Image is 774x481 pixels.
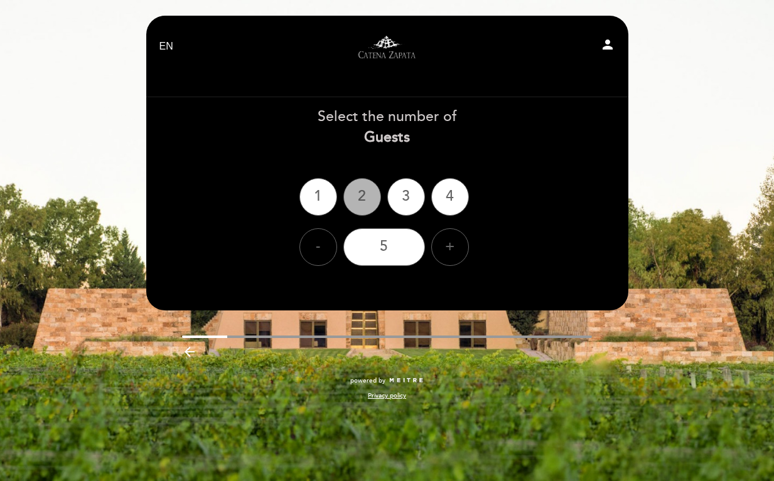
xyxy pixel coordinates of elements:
[343,228,425,266] div: 5
[299,178,337,216] div: 1
[389,378,424,384] img: MEITRE
[350,376,424,385] a: powered by
[600,37,615,56] button: person
[387,178,425,216] div: 3
[350,376,385,385] span: powered by
[343,178,381,216] div: 2
[299,228,337,266] div: -
[364,129,410,146] b: Guests
[309,29,466,64] a: Visitas y degustaciones en La Pirámide
[431,178,469,216] div: 4
[182,344,197,359] i: arrow_backward
[368,391,406,400] a: Privacy policy
[146,107,629,148] div: Select the number of
[600,37,615,52] i: person
[431,228,469,266] div: +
